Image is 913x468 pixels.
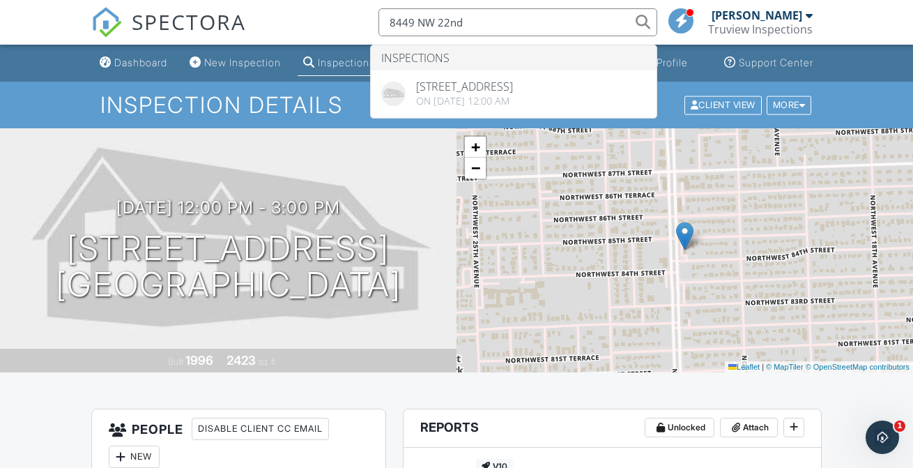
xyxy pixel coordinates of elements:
[94,50,173,76] a: Dashboard
[471,159,480,176] span: −
[712,8,802,22] div: [PERSON_NAME]
[471,138,480,156] span: +
[416,81,513,92] div: [STREET_ADDRESS]
[318,56,375,68] div: Inspections
[116,198,340,217] h3: [DATE] 12:00 pm - 3:00 pm
[719,50,819,76] a: Support Center
[185,353,213,368] div: 1996
[378,8,657,36] input: Search everything...
[762,363,764,371] span: |
[114,56,167,68] div: Dashboard
[767,96,812,114] div: More
[204,56,281,68] div: New Inspection
[371,45,657,70] li: Inspections
[894,421,905,432] span: 1
[739,56,813,68] div: Support Center
[109,446,160,468] div: New
[636,50,693,76] a: Company Profile
[91,7,122,38] img: The Best Home Inspection Software - Spectora
[728,363,760,371] a: Leaflet
[866,421,899,454] iframe: Intercom live chat
[168,356,183,367] span: Built
[416,96,513,107] div: On [DATE] 12:00 am
[298,50,381,76] a: Inspections
[227,353,256,368] div: 2423
[683,99,765,110] a: Client View
[684,96,762,114] div: Client View
[100,93,813,117] h1: Inspection Details
[184,50,286,76] a: New Inspection
[132,7,246,36] span: SPECTORA
[91,19,246,48] a: SPECTORA
[766,363,804,371] a: © MapTiler
[806,363,910,371] a: © OpenStreetMap contributors
[465,137,486,158] a: Zoom in
[192,418,329,440] div: Disable Client CC Email
[708,22,813,36] div: Truview Inspections
[258,356,277,367] span: sq. ft.
[56,230,401,304] h1: [STREET_ADDRESS] [GEOGRAPHIC_DATA]
[465,158,486,179] a: Zoom out
[381,82,406,106] img: house-placeholder-square-ca63347ab8c70e15b013bc22427d3df0f7f082c62ce06d78aee8ec4e70df452f.jpg
[371,70,657,117] a: [STREET_ADDRESS] On [DATE] 12:00 am
[676,222,693,250] img: Marker
[657,56,688,68] div: Profile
